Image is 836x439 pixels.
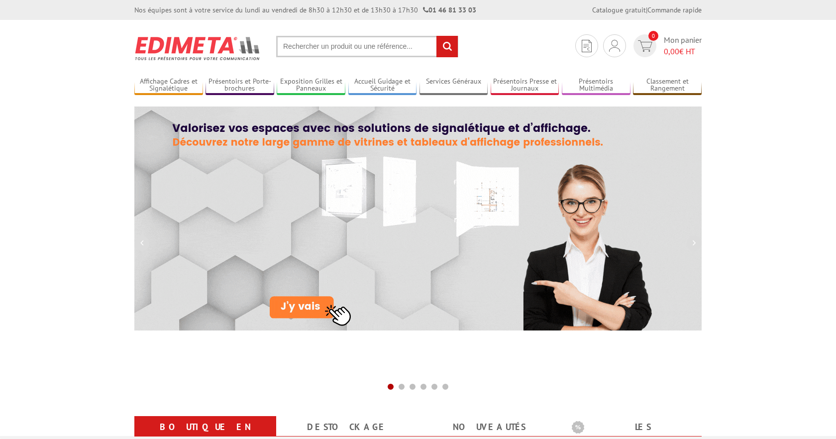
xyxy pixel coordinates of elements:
[592,5,646,14] a: Catalogue gratuit
[592,5,702,15] div: |
[582,40,592,52] img: devis rapide
[572,418,696,438] b: Les promotions
[562,77,630,94] a: Présentoirs Multimédia
[134,5,476,15] div: Nos équipes sont à votre service du lundi au vendredi de 8h30 à 12h30 et de 13h30 à 17h30
[430,418,548,436] a: nouveautés
[664,46,702,57] span: € HT
[609,40,620,52] img: devis rapide
[631,34,702,57] a: devis rapide 0 Mon panier 0,00€ HT
[664,46,679,56] span: 0,00
[134,77,203,94] a: Affichage Cadres et Signalétique
[134,30,261,67] img: Présentoir, panneau, stand - Edimeta - PLV, affichage, mobilier bureau, entreprise
[436,36,458,57] input: rechercher
[647,5,702,14] a: Commande rapide
[648,31,658,41] span: 0
[206,77,274,94] a: Présentoirs et Porte-brochures
[348,77,417,94] a: Accueil Guidage et Sécurité
[491,77,559,94] a: Présentoirs Presse et Journaux
[419,77,488,94] a: Services Généraux
[423,5,476,14] strong: 01 46 81 33 03
[633,77,702,94] a: Classement et Rangement
[277,77,345,94] a: Exposition Grilles et Panneaux
[638,40,652,52] img: devis rapide
[288,418,406,436] a: Destockage
[664,34,702,57] span: Mon panier
[276,36,458,57] input: Rechercher un produit ou une référence...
